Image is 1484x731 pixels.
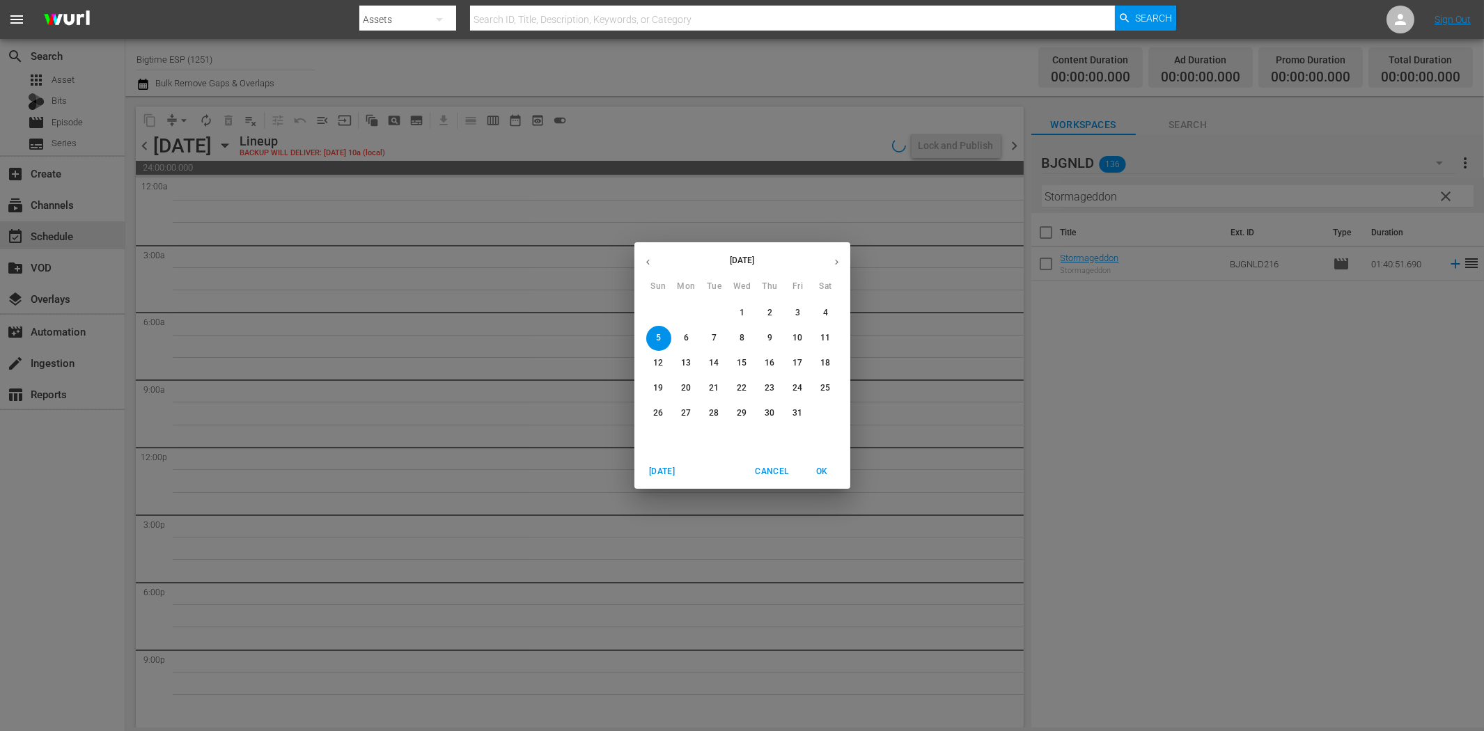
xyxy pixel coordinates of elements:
button: 5 [646,326,671,351]
p: 4 [823,307,828,319]
button: 14 [702,351,727,376]
button: 10 [786,326,811,351]
span: Fri [786,280,811,294]
p: 2 [767,307,772,319]
p: 30 [765,407,774,419]
p: 25 [820,382,830,394]
p: 12 [653,357,663,369]
p: 21 [709,382,719,394]
span: Cancel [755,464,788,479]
p: 27 [681,407,691,419]
p: 8 [740,332,744,344]
img: ans4CAIJ8jUAAAAAAAAAAAAAAAAAAAAAAAAgQb4GAAAAAAAAAAAAAAAAAAAAAAAAJMjXAAAAAAAAAAAAAAAAAAAAAAAAgAT5G... [33,3,100,36]
button: 13 [674,351,699,376]
span: Thu [758,280,783,294]
p: 6 [684,332,689,344]
p: 19 [653,382,663,394]
p: 31 [792,407,802,419]
button: 26 [646,401,671,426]
button: 25 [813,376,838,401]
p: 18 [820,357,830,369]
p: 17 [792,357,802,369]
p: 26 [653,407,663,419]
p: 13 [681,357,691,369]
button: 30 [758,401,783,426]
button: 18 [813,351,838,376]
p: 22 [737,382,747,394]
button: 9 [758,326,783,351]
p: 14 [709,357,719,369]
p: 28 [709,407,719,419]
button: [DATE] [640,460,685,483]
a: Sign Out [1435,14,1471,25]
span: menu [8,11,25,28]
button: 24 [786,376,811,401]
button: 2 [758,301,783,326]
button: 15 [730,351,755,376]
span: Wed [730,280,755,294]
button: OK [800,460,845,483]
button: 6 [674,326,699,351]
p: 23 [765,382,774,394]
button: 1 [730,301,755,326]
p: 29 [737,407,747,419]
button: 4 [813,301,838,326]
button: 29 [730,401,755,426]
span: Sat [813,280,838,294]
span: [DATE] [646,464,679,479]
p: 1 [740,307,744,319]
p: 7 [712,332,717,344]
p: 16 [765,357,774,369]
span: OK [806,464,839,479]
p: 15 [737,357,747,369]
button: 27 [674,401,699,426]
button: 16 [758,351,783,376]
button: 19 [646,376,671,401]
span: Search [1135,6,1172,31]
p: 9 [767,332,772,344]
p: 10 [792,332,802,344]
button: 17 [786,351,811,376]
button: 3 [786,301,811,326]
p: [DATE] [662,254,823,267]
span: Mon [674,280,699,294]
button: 12 [646,351,671,376]
span: Sun [646,280,671,294]
button: 8 [730,326,755,351]
p: 3 [795,307,800,319]
p: 5 [656,332,661,344]
button: 22 [730,376,755,401]
button: Cancel [749,460,794,483]
button: 21 [702,376,727,401]
p: 24 [792,382,802,394]
button: 28 [702,401,727,426]
p: 11 [820,332,830,344]
p: 20 [681,382,691,394]
button: 11 [813,326,838,351]
button: 23 [758,376,783,401]
button: 20 [674,376,699,401]
span: Tue [702,280,727,294]
button: 31 [786,401,811,426]
button: 7 [702,326,727,351]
